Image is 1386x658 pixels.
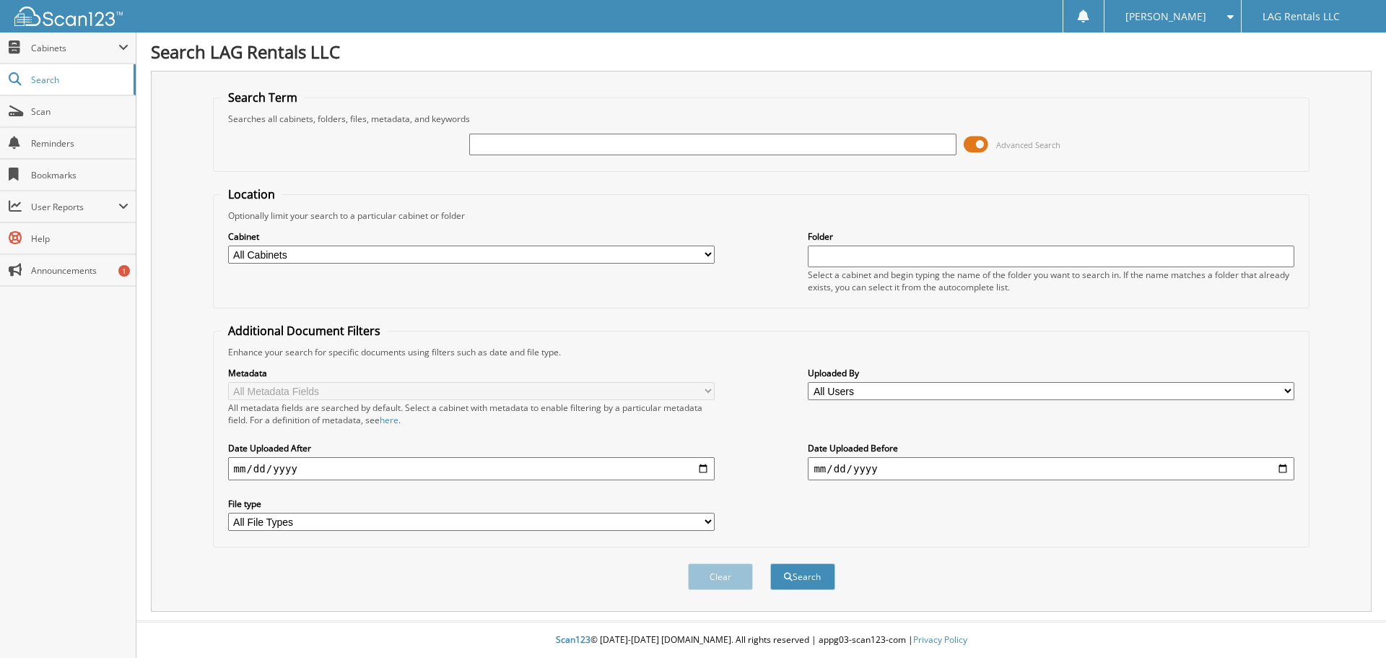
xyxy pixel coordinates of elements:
a: Privacy Policy [913,633,967,646]
button: Clear [688,563,753,590]
div: Select a cabinet and begin typing the name of the folder you want to search in. If the name match... [808,269,1294,293]
legend: Additional Document Filters [221,323,388,339]
label: Cabinet [228,230,715,243]
label: Uploaded By [808,367,1294,379]
span: [PERSON_NAME] [1125,12,1206,21]
span: Scan123 [556,633,590,646]
div: All metadata fields are searched by default. Select a cabinet with metadata to enable filtering b... [228,402,715,426]
button: Search [770,563,835,590]
span: Announcements [31,264,128,277]
legend: Location [221,186,282,202]
input: end [808,457,1294,480]
label: Metadata [228,367,715,379]
div: Optionally limit your search to a particular cabinet or folder [221,209,1302,222]
legend: Search Term [221,90,305,105]
div: Enhance your search for specific documents using filters such as date and file type. [221,346,1302,358]
iframe: Chat Widget [1314,589,1386,658]
span: Cabinets [31,42,118,54]
div: 1 [118,265,130,277]
span: User Reports [31,201,118,213]
label: Folder [808,230,1294,243]
label: Date Uploaded Before [808,442,1294,454]
span: Reminders [31,137,128,150]
span: Bookmarks [31,169,128,181]
span: Help [31,233,128,245]
span: Search [31,74,126,86]
div: © [DATE]-[DATE] [DOMAIN_NAME]. All rights reserved | appg03-scan123-com | [136,623,1386,658]
label: Date Uploaded After [228,442,715,454]
div: Searches all cabinets, folders, files, metadata, and keywords [221,113,1302,125]
span: Advanced Search [996,139,1060,150]
img: scan123-logo-white.svg [14,7,123,26]
span: Scan [31,105,128,118]
input: start [228,457,715,480]
h1: Search LAG Rentals LLC [151,40,1372,64]
a: here [380,414,398,426]
span: LAG Rentals LLC [1263,12,1340,21]
label: File type [228,498,715,510]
